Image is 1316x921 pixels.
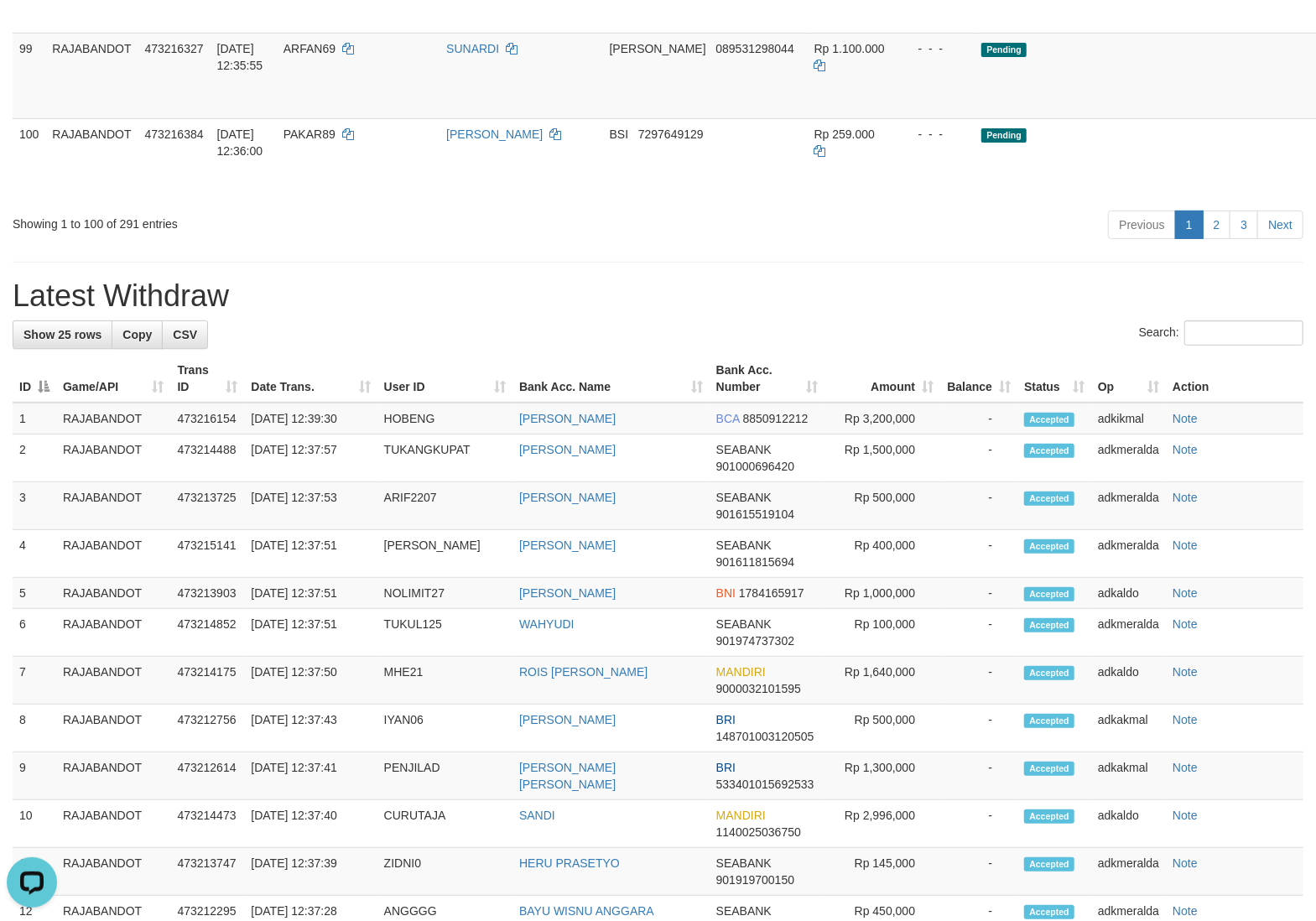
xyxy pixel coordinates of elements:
[1173,491,1198,504] a: Note
[56,434,170,482] td: RAJABANDOT
[940,355,1017,403] th: Balance: activate to sort column ascending
[170,403,244,434] td: 473216154
[981,43,1027,57] span: Pending
[825,403,941,434] td: Rp 3,200,000
[1173,539,1198,552] a: Note
[1024,539,1074,554] span: Accepted
[377,578,512,609] td: NOLIMIT27
[716,809,766,822] span: MANDIRI
[825,657,941,705] td: Rp 1,640,000
[244,355,377,403] th: Date Trans.: activate to sort column ascending
[56,705,170,752] td: RAJABANDOT
[814,127,875,141] span: Rp 259.000
[170,609,244,657] td: 473214852
[217,127,263,158] span: [DATE] 12:36:00
[716,825,801,839] span: Copy 1140025036750 to clipboard
[1024,905,1074,919] span: Accepted
[1091,482,1166,530] td: adkmeralda
[377,530,512,578] td: [PERSON_NAME]
[1091,752,1166,800] td: adkakmal
[13,609,56,657] td: 6
[56,355,170,403] th: Game/API: activate to sort column ascending
[1091,434,1166,482] td: adkmeralda
[716,617,772,631] span: SEABANK
[1108,211,1175,239] a: Previous
[610,42,706,55] span: [PERSON_NAME]
[716,586,736,600] span: BNI
[244,848,377,896] td: [DATE] 12:37:39
[1184,320,1303,346] input: Search:
[1173,412,1198,425] a: Note
[1173,809,1198,822] a: Note
[13,530,56,578] td: 4
[716,539,772,552] span: SEABANK
[170,355,244,403] th: Trans ID: activate to sort column ascending
[244,752,377,800] td: [DATE] 12:37:41
[519,665,648,679] a: ROIS [PERSON_NAME]
[446,127,543,141] a: [PERSON_NAME]
[716,491,772,504] span: SEABANK
[825,355,941,403] th: Amount: activate to sort column ascending
[940,609,1017,657] td: -
[940,403,1017,434] td: -
[716,665,766,679] span: MANDIRI
[170,848,244,896] td: 473213747
[56,609,170,657] td: RAJABANDOT
[519,904,654,918] a: BAYU WISNU ANGGARA
[244,800,377,848] td: [DATE] 12:37:40
[716,507,794,521] span: Copy 901615519104 to clipboard
[1024,444,1074,458] span: Accepted
[1175,211,1204,239] a: 1
[377,355,512,403] th: User ID: activate to sort column ascending
[122,328,152,341] span: Copy
[716,555,794,569] span: Copy 901611815694 to clipboard
[56,482,170,530] td: RAJABANDOT
[1173,665,1198,679] a: Note
[825,530,941,578] td: Rp 400,000
[1173,856,1198,870] a: Note
[244,434,377,482] td: [DATE] 12:37:57
[144,42,203,55] span: 473216327
[1024,714,1074,728] span: Accepted
[519,713,616,726] a: [PERSON_NAME]
[162,320,208,349] a: CSV
[1091,848,1166,896] td: adkmeralda
[56,800,170,848] td: RAJABANDOT
[715,42,793,55] span: Copy 089531298044 to clipboard
[13,657,56,705] td: 7
[1024,666,1074,680] span: Accepted
[940,705,1017,752] td: -
[1024,762,1074,776] span: Accepted
[377,609,512,657] td: TUKUL125
[825,800,941,848] td: Rp 2,996,000
[56,578,170,609] td: RAJABANDOT
[638,127,704,141] span: Copy 7297649129 to clipboard
[56,752,170,800] td: RAJABANDOT
[56,657,170,705] td: RAJABANDOT
[170,434,244,482] td: 473214488
[940,657,1017,705] td: -
[1024,413,1074,427] span: Accepted
[13,848,56,896] td: 11
[56,530,170,578] td: RAJABANDOT
[716,713,736,726] span: BRI
[716,761,736,774] span: BRI
[170,530,244,578] td: 473215141
[519,539,616,552] a: [PERSON_NAME]
[716,730,814,743] span: Copy 148701003120505 to clipboard
[56,848,170,896] td: RAJABANDOT
[112,320,163,349] a: Copy
[1017,355,1091,403] th: Status: activate to sort column ascending
[1024,618,1074,632] span: Accepted
[377,482,512,530] td: ARIF2207
[13,800,56,848] td: 10
[170,752,244,800] td: 473212614
[1173,443,1198,456] a: Note
[1257,211,1303,239] a: Next
[1230,211,1258,239] a: 3
[170,482,244,530] td: 473213725
[377,434,512,482] td: TUKANGKUPAT
[716,778,814,791] span: Copy 533401015692533 to clipboard
[1091,403,1166,434] td: adkikmal
[56,403,170,434] td: RAJABANDOT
